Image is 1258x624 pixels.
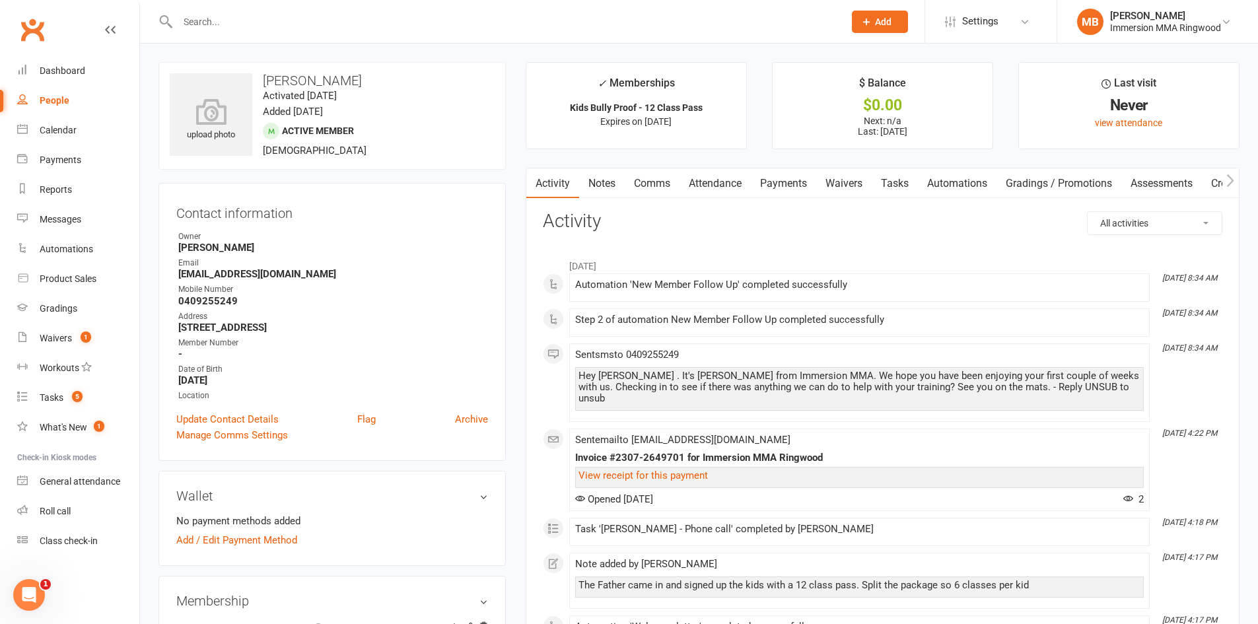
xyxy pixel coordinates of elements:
a: Workouts [17,353,139,383]
a: Attendance [680,168,751,199]
a: Manage Comms Settings [176,427,288,443]
span: 1 [94,421,104,432]
div: $ Balance [859,75,906,98]
time: Activated [DATE] [263,90,337,102]
i: [DATE] 8:34 AM [1162,343,1217,353]
span: 2 [1123,493,1144,505]
a: Waivers [816,168,872,199]
a: Automations [918,168,996,199]
div: Invoice #2307-2649701 for Immersion MMA Ringwood [575,452,1144,464]
div: Waivers [40,333,72,343]
a: Gradings / Promotions [996,168,1121,199]
a: Comms [625,168,680,199]
a: View receipt for this payment [578,469,708,481]
a: Waivers 1 [17,324,139,353]
a: Payments [17,145,139,175]
a: view attendance [1095,118,1162,128]
div: Email [178,257,488,269]
div: Messages [40,214,81,225]
i: [DATE] 8:34 AM [1162,273,1217,283]
span: 1 [40,579,51,590]
h3: Contact information [176,201,488,221]
a: Tasks [872,168,918,199]
a: Notes [579,168,625,199]
a: Product Sales [17,264,139,294]
iframe: Intercom live chat [13,579,45,611]
div: Hey [PERSON_NAME] . It's [PERSON_NAME] from Immersion MMA. We hope you have been enjoying your fi... [578,370,1140,404]
a: Assessments [1121,168,1202,199]
span: Sent sms to 0409255249 [575,349,679,361]
div: Task '[PERSON_NAME] - Phone call' completed by [PERSON_NAME] [575,524,1144,535]
div: Tasks [40,392,63,403]
strong: Kids Bully Proof - 12 Class Pass [570,102,703,113]
a: Payments [751,168,816,199]
i: [DATE] 4:17 PM [1162,553,1217,562]
a: Reports [17,175,139,205]
div: People [40,95,69,106]
div: The Father came in and signed up the kids with a 12 class pass. Split the package so 6 classes pe... [578,580,1140,591]
div: Immersion MMA Ringwood [1110,22,1221,34]
strong: [EMAIL_ADDRESS][DOMAIN_NAME] [178,268,488,280]
h3: Wallet [176,489,488,503]
a: General attendance kiosk mode [17,467,139,497]
strong: - [178,348,488,360]
div: Owner [178,230,488,243]
p: Next: n/a Last: [DATE] [785,116,981,137]
div: Date of Birth [178,363,488,376]
a: Messages [17,205,139,234]
div: Payments [40,155,81,165]
div: Product Sales [40,273,96,284]
a: Activity [526,168,579,199]
button: Add [852,11,908,33]
a: Dashboard [17,56,139,86]
div: Address [178,310,488,323]
a: Clubworx [16,13,49,46]
div: Never [1031,98,1227,112]
a: People [17,86,139,116]
div: Reports [40,184,72,195]
strong: [PERSON_NAME] [178,242,488,254]
time: Added [DATE] [263,106,323,118]
a: Add / Edit Payment Method [176,532,297,548]
div: Note added by [PERSON_NAME] [575,559,1144,570]
span: Sent email to [EMAIL_ADDRESS][DOMAIN_NAME] [575,434,790,446]
span: [DEMOGRAPHIC_DATA] [263,145,367,156]
span: Expires on [DATE] [600,116,672,127]
strong: 0409255249 [178,295,488,307]
div: Automation 'New Member Follow Up' completed successfully [575,279,1144,291]
i: ✓ [598,77,606,90]
div: Last visit [1101,75,1156,98]
div: Mobile Number [178,283,488,296]
span: Opened [DATE] [575,493,653,505]
div: What's New [40,422,87,433]
i: [DATE] 4:18 PM [1162,518,1217,527]
a: Tasks 5 [17,383,139,413]
div: Calendar [40,125,77,135]
a: Roll call [17,497,139,526]
span: 1 [81,331,91,343]
span: Active member [282,125,354,136]
a: Flag [357,411,376,427]
li: [DATE] [543,252,1222,273]
div: Automations [40,244,93,254]
span: 5 [72,391,83,402]
div: Roll call [40,506,71,516]
a: Update Contact Details [176,411,279,427]
div: Workouts [40,363,79,373]
div: General attendance [40,476,120,487]
strong: [STREET_ADDRESS] [178,322,488,333]
strong: [DATE] [178,374,488,386]
span: Settings [962,7,998,36]
div: Dashboard [40,65,85,76]
i: [DATE] 4:22 PM [1162,429,1217,438]
div: Location [178,390,488,402]
input: Search... [174,13,835,31]
li: No payment methods added [176,513,488,529]
h3: Activity [543,211,1222,232]
a: Automations [17,234,139,264]
div: Memberships [598,75,675,99]
div: Class check-in [40,536,98,546]
a: Class kiosk mode [17,526,139,556]
i: [DATE] 8:34 AM [1162,308,1217,318]
div: MB [1077,9,1103,35]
